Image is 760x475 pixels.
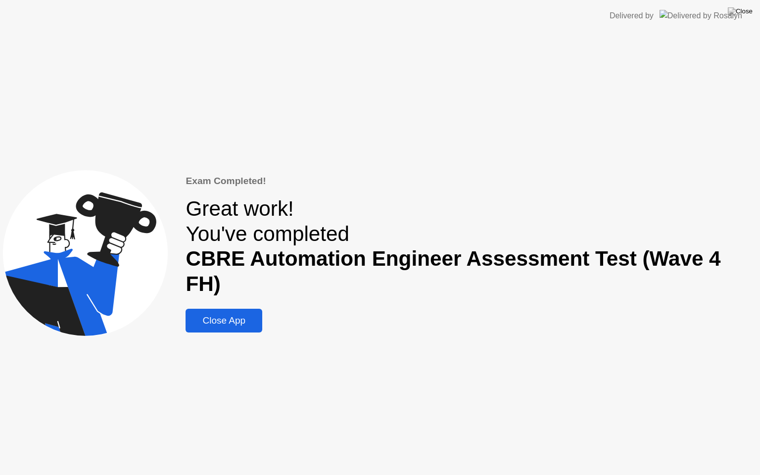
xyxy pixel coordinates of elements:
img: Close [728,7,753,15]
div: Exam Completed! [186,174,757,189]
button: Close App [186,309,262,332]
b: CBRE Automation Engineer Assessment Test (Wave 4 FH) [186,247,720,295]
img: Delivered by Rosalyn [660,10,742,21]
div: Great work! You've completed [186,196,757,297]
div: Delivered by [610,10,654,22]
div: Close App [189,315,259,326]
